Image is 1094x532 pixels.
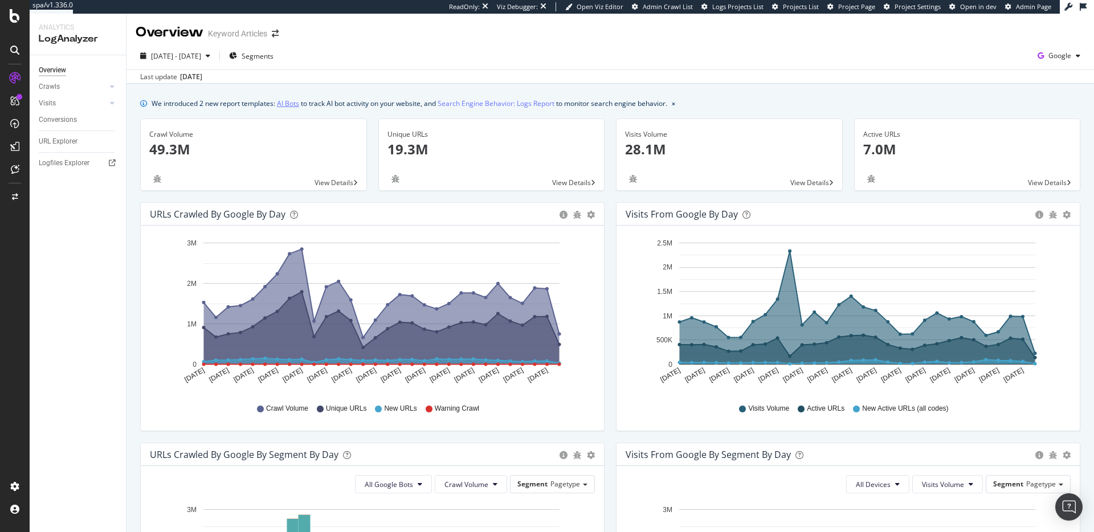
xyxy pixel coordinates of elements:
text: 3M [187,506,197,514]
div: A chart. [626,235,1071,393]
span: Segments [242,51,273,61]
text: [DATE] [732,366,755,384]
span: Project Settings [895,2,941,11]
p: 49.3M [149,140,358,159]
span: View Details [1028,178,1067,187]
span: Project Page [838,2,875,11]
text: [DATE] [256,366,279,384]
div: Visits from Google By Segment By Day [626,449,791,460]
button: [DATE] - [DATE] [136,47,215,65]
span: Admin Crawl List [643,2,693,11]
button: All Devices [846,475,909,493]
text: [DATE] [477,366,500,384]
a: Conversions [39,114,118,126]
div: circle-info [1035,211,1043,219]
text: [DATE] [1002,366,1025,384]
a: Crawls [39,81,107,93]
text: [DATE] [281,366,304,384]
div: gear [1063,451,1071,459]
div: bug [573,211,581,219]
div: Analytics [39,23,117,32]
div: info banner [140,97,1080,109]
div: ReadOnly: [449,2,480,11]
span: Unique URLs [326,404,366,414]
text: [DATE] [453,366,476,384]
div: arrow-right-arrow-left [272,30,279,38]
text: [DATE] [207,366,230,384]
div: Conversions [39,114,77,126]
div: Unique URLs [387,129,596,140]
span: View Details [315,178,353,187]
div: circle-info [560,211,568,219]
a: Visits [39,97,107,109]
div: We introduced 2 new report templates: to track AI bot activity on your website, and to monitor se... [152,97,667,109]
span: Open Viz Editor [577,2,623,11]
div: gear [587,451,595,459]
span: Open in dev [960,2,997,11]
text: [DATE] [355,366,378,384]
span: Visits Volume [922,480,964,489]
span: Active URLs [807,404,844,414]
div: circle-info [1035,451,1043,459]
div: [DATE] [180,72,202,82]
text: [DATE] [404,366,427,384]
span: New URLs [384,404,417,414]
a: Project Settings [884,2,941,11]
text: [DATE] [904,366,927,384]
a: Search Engine Behavior: Logs Report [438,97,554,109]
text: [DATE] [782,366,805,384]
text: [DATE] [683,366,706,384]
span: All Devices [856,480,891,489]
div: Viz Debugger: [497,2,538,11]
text: 0 [193,361,197,369]
button: Segments [224,47,278,65]
span: Projects List [783,2,819,11]
span: Crawl Volume [266,404,308,414]
p: 28.1M [625,140,834,159]
div: Last update [140,72,202,82]
span: Segment [993,479,1023,489]
p: 7.0M [863,140,1072,159]
button: Crawl Volume [435,475,507,493]
span: Pagetype [550,479,580,489]
a: Logfiles Explorer [39,157,118,169]
div: bug [1049,451,1057,459]
div: circle-info [560,451,568,459]
div: Open Intercom Messenger [1055,493,1083,521]
a: Overview [39,64,118,76]
a: Logs Projects List [701,2,764,11]
text: 3M [187,239,197,247]
span: Pagetype [1026,479,1056,489]
span: View Details [790,178,829,187]
text: 1.5M [657,288,672,296]
text: 1M [187,320,197,328]
div: URLs Crawled by Google By Segment By Day [150,449,338,460]
text: [DATE] [953,366,976,384]
text: 3M [663,506,672,514]
div: Active URLs [863,129,1072,140]
span: Google [1048,51,1071,60]
a: URL Explorer [39,136,118,148]
text: [DATE] [806,366,829,384]
text: [DATE] [379,366,402,384]
div: Crawl Volume [149,129,358,140]
text: 500K [656,336,672,344]
span: View Details [552,178,591,187]
span: Segment [517,479,548,489]
div: Keyword Articles [208,28,267,39]
button: Google [1033,47,1085,65]
div: bug [1049,211,1057,219]
span: All Google Bots [365,480,413,489]
div: LogAnalyzer [39,32,117,46]
div: bug [625,175,641,183]
text: 2M [187,280,197,288]
div: Crawls [39,81,60,93]
text: [DATE] [659,366,681,384]
a: AI Bots [277,97,299,109]
span: [DATE] - [DATE] [151,51,201,61]
text: [DATE] [232,366,255,384]
text: [DATE] [855,366,878,384]
span: Logs Projects List [712,2,764,11]
button: close banner [669,95,678,112]
a: Admin Page [1005,2,1051,11]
